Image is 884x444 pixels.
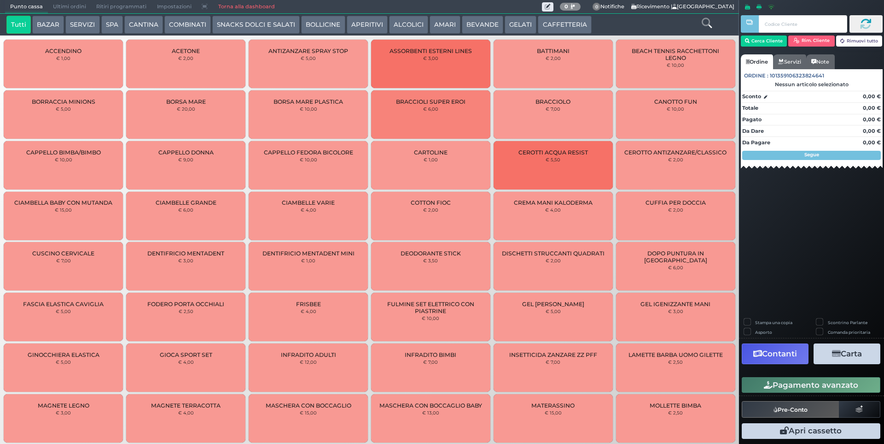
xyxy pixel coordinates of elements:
span: BORSA MARE [166,98,206,105]
span: ACCENDINO [45,47,81,54]
small: € 4,00 [545,207,561,213]
strong: Da Pagare [742,139,770,146]
small: € 2,00 [546,55,561,61]
small: € 3,00 [423,55,438,61]
small: € 10,00 [667,62,684,68]
span: CANOTTO FUN [654,98,697,105]
input: Codice Cliente [759,15,847,33]
small: € 12,00 [300,359,317,365]
strong: Segue [804,152,819,158]
button: Tutti [6,16,31,34]
label: Stampa una copia [755,320,792,326]
span: INFRADITO ADULTI [281,351,336,358]
span: CUSCINO CERVICALE [32,250,94,257]
small: € 7,00 [546,359,560,365]
span: BORSA MARE PLASTICA [273,98,343,105]
small: € 1,00 [56,55,70,61]
button: Rim. Cliente [788,36,835,47]
small: € 4,00 [301,308,316,314]
button: BEVANDE [462,16,503,34]
span: ASSORBENTI ESTERNI LINES [390,47,472,54]
span: BRACCIOLI SUPER EROI [396,98,465,105]
small: € 1,00 [424,157,438,162]
small: € 2,50 [179,308,193,314]
span: GEL IGENIZZANTE MANI [640,301,710,308]
label: Scontrino Parlante [828,320,867,326]
small: € 2,00 [668,207,683,213]
span: 0 [593,3,601,11]
span: CEROTTO ANTIZANZARE/CLASSICO [624,149,727,156]
span: CARTOLINE [414,149,448,156]
span: FODERO PORTA OCCHIALI [147,301,224,308]
span: CAPPELLO DONNA [158,149,214,156]
span: MOLLETTE BIMBA [650,402,701,409]
button: APERITIVI [347,16,388,34]
span: DOPO PUNTURA IN [GEOGRAPHIC_DATA] [623,250,727,264]
small: € 2,50 [668,359,683,365]
small: € 3,50 [423,258,438,263]
span: CAPPELLO BIMBA/BIMBO [26,149,101,156]
span: FRISBEE [296,301,321,308]
small: € 2,50 [668,410,683,415]
small: € 15,00 [545,410,562,415]
button: ALCOLICI [389,16,428,34]
strong: 0,00 € [863,128,881,134]
button: SPA [101,16,123,34]
span: GEL [PERSON_NAME] [522,301,584,308]
div: Nessun articolo selezionato [741,81,883,88]
span: INSETTICIDA ZANZARE ZZ PFF [509,351,597,358]
span: MASCHERA CON BOCCAGLIO [266,402,351,409]
a: Torna alla dashboard [213,0,279,13]
small: € 3,00 [668,308,683,314]
span: COTTON FIOC [411,199,451,206]
small: € 5,00 [301,55,316,61]
span: DENTIFRICIO MENTADENT MINI [262,250,355,257]
strong: Sconto [742,93,761,101]
span: ANTIZANZARE SPRAY STOP [268,47,348,54]
span: LAMETTE BARBA UOMO GILETTE [628,351,723,358]
button: GELATI [505,16,536,34]
span: MAGNETE LEGNO [38,402,89,409]
button: COMBINATI [164,16,211,34]
small: € 4,00 [301,207,316,213]
small: € 5,00 [56,359,71,365]
small: € 20,00 [177,106,195,112]
strong: 0,00 € [863,139,881,146]
span: INFRADITO BIMBI [405,351,456,358]
small: € 5,50 [546,157,560,162]
button: SERVIZI [65,16,99,34]
span: GINOCCHIERA ELASTICA [28,351,99,358]
span: CREMA MANI KALODERMA [514,199,593,206]
small: € 7,00 [546,106,560,112]
span: CAPPELLO FEDORA BICOLORE [264,149,353,156]
strong: Pagato [742,116,762,123]
span: Punto cassa [5,0,48,13]
span: BORRACCIA MINIONS [32,98,95,105]
button: Pre-Conto [742,401,839,418]
a: Ordine [741,54,773,69]
label: Comanda prioritaria [828,329,870,335]
span: DEODORANTE STICK [401,250,461,257]
span: 101359106323824641 [770,72,824,80]
small: € 3,00 [178,258,193,263]
a: Servizi [773,54,806,69]
span: CIAMBELLE VARIE [282,199,335,206]
strong: 0,00 € [863,116,881,123]
span: GIOCA SPORT SET [160,351,212,358]
strong: Totale [742,105,758,111]
strong: Da Dare [742,128,764,134]
small: € 7,00 [56,258,71,263]
small: € 2,00 [178,55,193,61]
small: € 3,00 [56,410,71,415]
small: € 2,00 [423,207,438,213]
small: € 2,00 [668,157,683,162]
small: € 10,00 [300,157,317,162]
span: MAGNETE TERRACOTTA [151,402,221,409]
small: € 7,00 [423,359,438,365]
button: Cerca Cliente [741,36,787,47]
small: € 9,00 [178,157,193,162]
button: Pagamento avanzato [742,377,880,393]
span: FULMINE SET ELETTRICO CON PIASTRINE [379,301,483,314]
small: € 6,00 [178,207,193,213]
button: Contanti [742,343,808,364]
